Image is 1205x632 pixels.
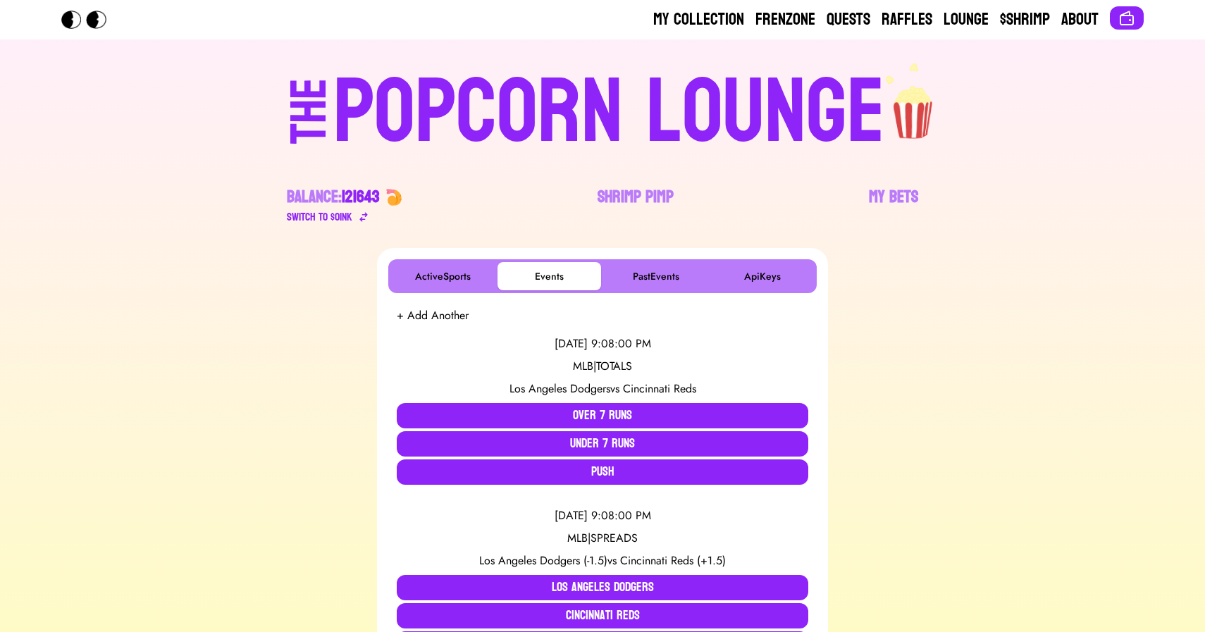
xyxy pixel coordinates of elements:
[755,8,815,31] a: Frenzone
[1061,8,1099,31] a: About
[604,262,707,290] button: PastEvents
[397,603,808,628] button: Cincinnati Reds
[827,8,870,31] a: Quests
[397,507,808,524] div: [DATE] 9:08:00 PM
[944,8,989,31] a: Lounge
[869,186,918,225] a: My Bets
[509,380,610,397] span: Los Angeles Dodgers
[391,262,495,290] button: ActiveSports
[168,62,1037,158] a: THEPOPCORN LOUNGEpopcorn
[385,189,402,206] img: 🍤
[284,78,335,172] div: THE
[397,552,808,569] div: vs
[287,209,352,225] div: Switch to $ OINK
[653,8,744,31] a: My Collection
[397,575,808,600] button: Los Angeles Dodgers
[598,186,674,225] a: Shrimp Pimp
[397,380,808,397] div: vs
[710,262,814,290] button: ApiKeys
[397,335,808,352] div: [DATE] 9:08:00 PM
[885,62,943,141] img: popcorn
[61,11,118,29] img: Popcorn
[397,459,808,485] button: Push
[1118,10,1135,27] img: Connect wallet
[479,552,607,569] span: Los Angeles Dodgers (-1.5)
[397,530,808,547] div: MLB | SPREADS
[342,182,380,212] span: 121643
[397,431,808,457] button: Under 7 Runs
[397,307,469,324] button: + Add Another
[498,262,601,290] button: Events
[287,186,380,209] div: Balance:
[397,358,808,375] div: MLB | TOTALS
[1000,8,1050,31] a: $Shrimp
[882,8,932,31] a: Raffles
[620,552,726,569] span: Cincinnati Reds (+1.5)
[623,380,696,397] span: Cincinnati Reds
[397,403,808,428] button: Over 7 Runs
[333,68,885,158] div: POPCORN LOUNGE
